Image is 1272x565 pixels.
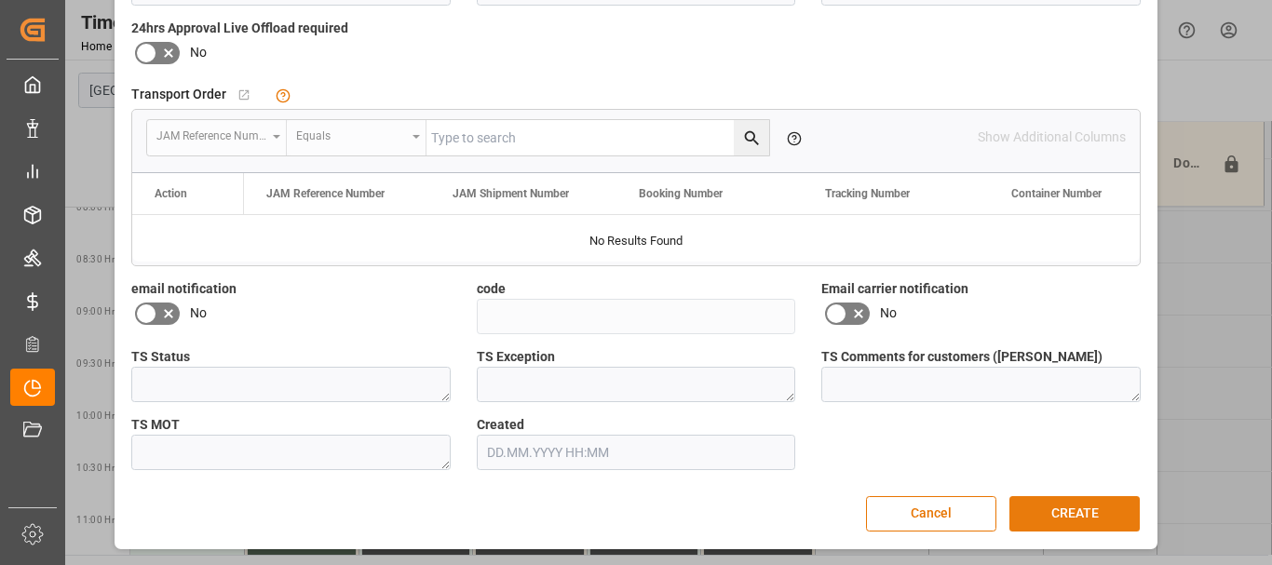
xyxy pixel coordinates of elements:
[296,123,406,144] div: Equals
[131,415,180,435] span: TS MOT
[155,187,187,200] div: Action
[266,187,385,200] span: JAM Reference Number
[131,19,348,38] span: 24hrs Approval Live Offload required
[131,347,190,367] span: TS Status
[131,279,237,299] span: email notification
[477,435,796,470] input: DD.MM.YYYY HH:MM
[734,120,769,155] button: search button
[825,187,910,200] span: Tracking Number
[477,279,506,299] span: code
[147,120,287,155] button: open menu
[880,303,897,323] span: No
[426,120,769,155] input: Type to search
[866,496,996,531] button: Cancel
[190,43,207,62] span: No
[156,123,266,144] div: JAM Reference Number
[131,85,226,104] span: Transport Order
[821,279,968,299] span: Email carrier notification
[821,347,1103,367] span: TS Comments for customers ([PERSON_NAME])
[477,347,555,367] span: TS Exception
[1011,187,1102,200] span: Container Number
[639,187,723,200] span: Booking Number
[190,303,207,323] span: No
[477,415,524,435] span: Created
[1009,496,1140,531] button: CREATE
[287,120,426,155] button: open menu
[453,187,569,200] span: JAM Shipment Number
